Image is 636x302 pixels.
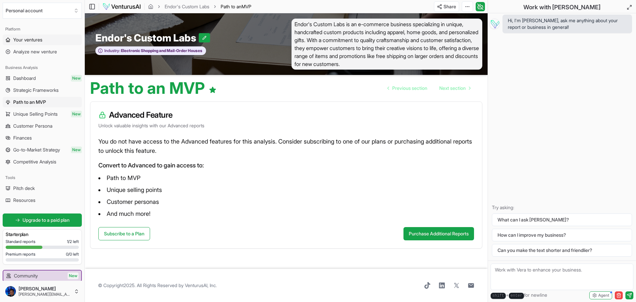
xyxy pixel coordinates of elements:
span: Pitch deck [13,185,35,192]
p: You do not have access to the Advanced features for this analysis. Consider subscribing to one of... [98,137,474,155]
a: Customer Persona [3,121,82,131]
a: Strategic Frameworks [3,85,82,95]
a: DashboardNew [3,73,82,84]
button: Select an organization [3,3,82,19]
p: Try asking: [492,204,632,211]
h3: Starter plan [6,231,79,238]
kbd: shift [491,293,506,299]
img: Vera [489,19,500,29]
span: Dashboard [13,75,36,82]
span: 1 / 2 left [67,239,79,244]
a: VenturusAI, Inc [185,282,216,288]
a: Go to previous page [382,82,433,95]
div: Business Analysis [3,62,82,73]
span: Standard reports [6,239,35,244]
span: [PERSON_NAME][EMAIL_ADDRESS][PERSON_NAME][DOMAIN_NAME] [19,292,71,297]
span: Path to anMVP [221,3,251,10]
a: Your ventures [3,34,82,45]
span: 0 / 0 left [66,252,79,257]
span: © Copyright 2025 . All Rights Reserved by . [98,282,217,289]
a: Finances [3,133,82,143]
a: Endor's Custom Labs [165,3,209,10]
button: Agent [589,291,612,299]
img: ACg8ocKy_1S-ccOHrYGGG1A3sZX6Cge0x-wKhfscLcEfhu7pzu2EK1RrRQ=s96-c [5,286,16,297]
button: How can I improve my business? [492,229,632,241]
span: Resources [13,197,35,204]
span: Upgrade to a paid plan [23,217,70,223]
div: Tools [3,172,82,183]
h1: Path to an MVP [90,80,217,96]
span: Your ventures [13,36,42,43]
a: Resources [3,195,82,206]
span: Agent [598,293,609,298]
span: Hi, I'm [PERSON_NAME], ask me anything about your report or business in general! [508,17,627,30]
h2: Work with [PERSON_NAME] [523,3,601,12]
span: New [71,111,82,117]
p: Unlock valuable insights with our Advanced reports [98,122,474,129]
span: Community [14,272,38,279]
span: Industry: [104,48,120,53]
button: [PERSON_NAME][PERSON_NAME][EMAIL_ADDRESS][PERSON_NAME][DOMAIN_NAME] [3,283,82,299]
button: Can you make the text shorter and friendlier? [492,244,632,257]
a: Upgrade to a paid plan [3,213,82,227]
nav: breadcrumb [148,3,251,10]
h3: Advanced Feature [98,110,474,120]
span: Competitive Analysis [13,158,56,165]
span: Analyze new venture [13,48,57,55]
a: Subscribe to a Plan [98,227,150,240]
li: Path to MVP [98,173,474,183]
span: [PERSON_NAME] [19,286,71,292]
span: Unique Selling Points [13,111,58,117]
span: Finances [13,135,32,141]
p: Convert to Advanced to gain access to: [98,161,474,170]
span: Next section [439,85,466,91]
nav: pagination [382,82,476,95]
span: New [68,272,79,279]
a: Path to an MVP [3,97,82,107]
button: Industry:Electronic Shopping and Mail-Order Houses [95,46,206,55]
span: New [71,147,82,153]
a: CommunityNew [3,271,81,281]
span: Previous section [392,85,427,91]
button: Purchase Additional Reports [403,227,474,240]
span: New [71,75,82,82]
a: Pitch deck [3,183,82,194]
span: Endor's Custom Labs [95,32,199,44]
a: Competitive Analysis [3,156,82,167]
span: Strategic Frameworks [13,87,59,93]
li: Unique selling points [98,185,474,195]
a: Unique Selling PointsNew [3,109,82,119]
span: Share [444,3,456,10]
span: Path to an [221,4,241,9]
button: What can I ask [PERSON_NAME]? [492,213,632,226]
a: Go-to-Market StrategyNew [3,145,82,155]
a: Go to next page [434,82,476,95]
span: Path to an MVP [13,99,46,105]
span: Electronic Shopping and Mail-Order Houses [120,48,202,53]
li: And much more! [98,209,474,219]
span: Go-to-Market Strategy [13,147,60,153]
button: Share [434,1,459,12]
img: logo [102,3,141,11]
li: Customer personas [98,197,474,207]
span: + for newline [491,292,547,299]
span: Premium reports [6,252,35,257]
a: Analyze new venture [3,46,82,57]
span: Customer Persona [13,123,52,129]
kbd: enter [509,293,524,299]
div: Platform [3,24,82,34]
span: Endor's Custom Labs is an e-commerce business specializing in unique, handcrafted custom products... [291,19,482,70]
